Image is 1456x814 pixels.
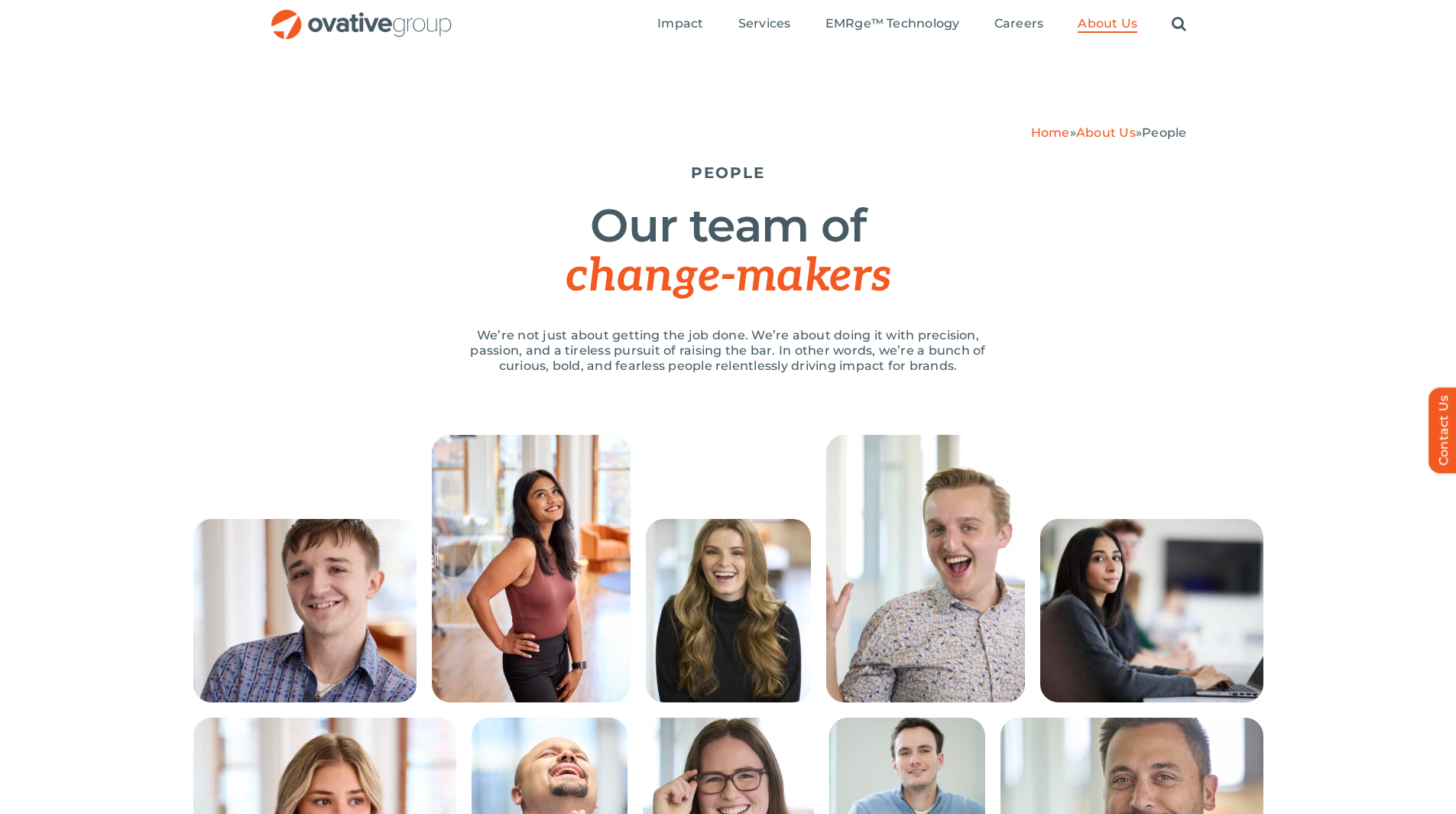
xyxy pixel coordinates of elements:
span: » » [1031,125,1187,140]
img: People – Collage Ethan [193,519,417,702]
a: Careers [994,16,1044,33]
img: People – Collage Lauren [646,519,811,702]
a: About Us [1076,125,1136,140]
span: Impact [657,16,703,31]
span: Services [738,16,791,31]
h1: Our team of [270,201,1187,301]
span: People [1142,125,1186,140]
a: Impact [657,16,703,33]
a: EMRge™ Technology [825,16,960,33]
h5: PEOPLE [270,164,1187,182]
p: We’re not just about getting the job done. We’re about doing it with precision, passion, and a ti... [453,328,1004,374]
a: OG_Full_horizontal_RGB [270,8,453,22]
a: Search [1172,16,1186,33]
span: About Us [1078,16,1137,31]
a: Home [1031,125,1070,140]
img: People – Collage Trushna [1040,519,1263,702]
a: Services [738,16,791,33]
span: change-makers [566,249,890,304]
span: Careers [994,16,1044,31]
img: People – Collage McCrossen [826,435,1025,702]
span: EMRge™ Technology [825,16,960,31]
img: 240613_Ovative Group_Portrait14945 (1) [432,435,631,702]
a: About Us [1078,16,1137,33]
